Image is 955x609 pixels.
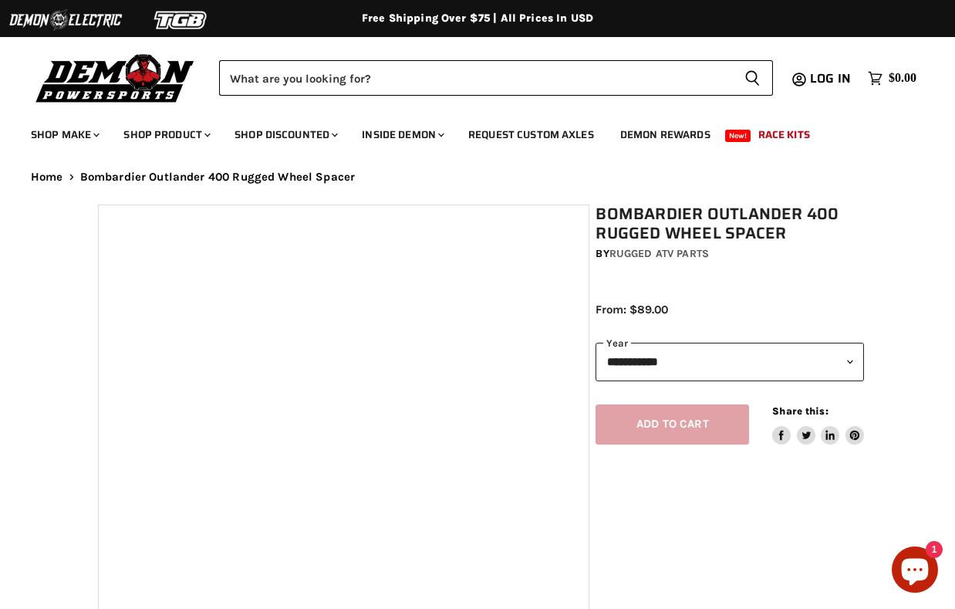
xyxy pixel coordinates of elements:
a: Shop Product [112,119,220,151]
span: Log in [810,69,851,88]
a: Request Custom Axles [457,119,606,151]
a: Home [31,171,63,184]
a: Shop Discounted [223,119,347,151]
span: New! [725,130,751,142]
span: From: $89.00 [596,303,668,316]
span: Share this: [772,405,828,417]
a: Inside Demon [350,119,454,151]
a: Shop Make [19,119,109,151]
a: $0.00 [860,67,924,90]
a: Log in [803,72,860,86]
inbox-online-store-chat: Shopify online store chat [887,546,943,597]
div: by [596,245,863,262]
input: Search [219,60,732,96]
img: TGB Logo 2 [123,5,239,35]
img: Demon Electric Logo 2 [8,5,123,35]
span: $0.00 [889,71,916,86]
button: Search [732,60,773,96]
h1: Bombardier Outlander 400 Rugged Wheel Spacer [596,205,863,243]
a: Rugged ATV Parts [609,247,709,260]
select: year [596,343,863,381]
aside: Share this: [772,404,864,445]
ul: Main menu [19,113,913,151]
a: Demon Rewards [609,119,722,151]
a: Race Kits [747,119,822,151]
img: Demon Powersports [31,50,200,105]
form: Product [219,60,773,96]
span: Bombardier Outlander 400 Rugged Wheel Spacer [80,171,356,184]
